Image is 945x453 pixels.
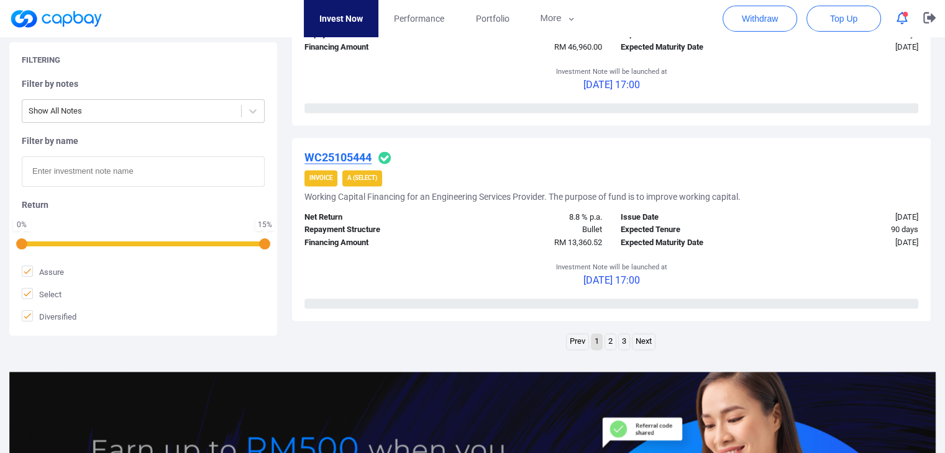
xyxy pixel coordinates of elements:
a: Page 3 [619,334,629,349]
button: Withdraw [723,6,797,32]
a: Page 2 [605,334,616,349]
u: WC25105444 [304,151,372,164]
span: Portfolio [475,12,509,25]
h5: Filter by notes [22,78,265,89]
p: Investment Note will be launched at [556,262,667,273]
div: [DATE] [770,41,928,54]
input: Enter investment note name [22,156,265,187]
div: Financing Amount [295,236,453,249]
strong: Invoice [309,174,332,181]
span: Top Up [830,12,857,25]
button: Top Up [806,6,881,32]
div: 8.8 % p.a. [454,211,611,224]
span: RM 13,360.52 [554,238,602,247]
div: Net Return [295,211,453,224]
span: Diversified [22,310,76,323]
h5: Return [22,199,265,210]
div: [DATE] [770,236,928,249]
a: Previous page [567,334,588,349]
div: Expected Tenure [611,223,769,236]
strong: A (Select) [347,174,377,181]
p: Investment Note will be launched at [556,66,667,78]
h5: Filter by name [22,135,265,146]
div: 0 % [16,221,28,228]
span: Assure [22,266,64,278]
span: Select [22,288,62,300]
div: Repayment Structure [295,223,453,236]
div: 15 % [258,221,272,228]
div: Bullet [454,223,611,236]
span: Performance [394,12,444,25]
div: Issue Date [611,211,769,224]
div: Expected Maturity Date [611,41,769,54]
h5: Filtering [22,55,60,66]
a: Next page [632,334,655,349]
p: [DATE] 17:00 [556,272,667,289]
div: Expected Maturity Date [611,236,769,249]
div: [DATE] [770,211,928,224]
div: 90 days [770,223,928,236]
p: [DATE] 17:00 [556,77,667,93]
span: RM 46,960.00 [554,42,602,52]
h5: Working Capital Financing for an Engineering Services Provider. The purpose of fund is to improve... [304,191,741,202]
a: Page 1 is your current page [591,334,602,349]
div: Financing Amount [295,41,453,54]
